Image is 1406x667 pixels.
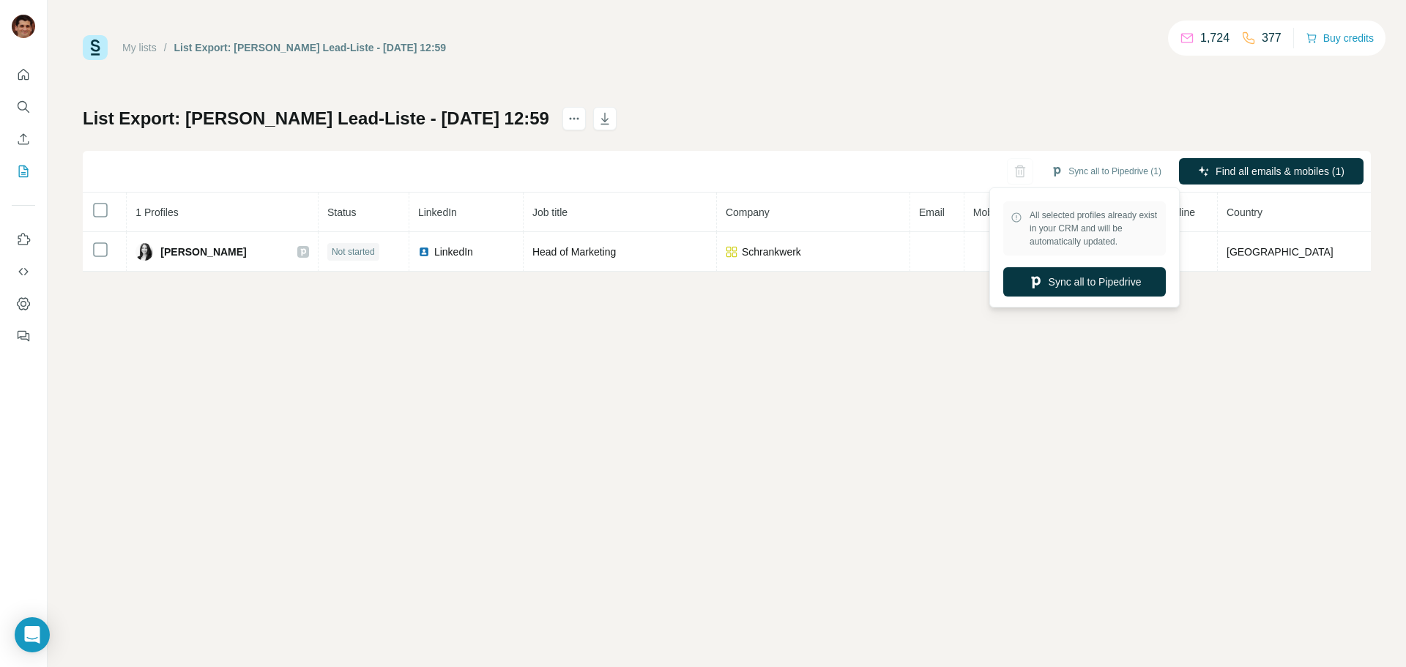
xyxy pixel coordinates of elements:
[135,243,153,261] img: Avatar
[742,245,801,259] span: Schrankwerk
[726,206,770,218] span: Company
[12,158,35,185] button: My lists
[332,245,375,258] span: Not started
[1262,29,1282,47] p: 377
[164,40,167,55] li: /
[12,126,35,152] button: Enrich CSV
[12,291,35,317] button: Dashboard
[1041,160,1172,182] button: Sync all to Pipedrive (1)
[12,62,35,88] button: Quick start
[135,206,178,218] span: 1 Profiles
[1216,164,1344,179] span: Find all emails & mobiles (1)
[12,226,35,253] button: Use Surfe on LinkedIn
[174,40,447,55] div: List Export: [PERSON_NAME] Lead-Liste - [DATE] 12:59
[160,245,246,259] span: [PERSON_NAME]
[418,206,457,218] span: LinkedIn
[919,206,945,218] span: Email
[726,246,737,258] img: company-logo
[562,107,586,130] button: actions
[12,15,35,38] img: Avatar
[83,107,549,130] h1: List Export: [PERSON_NAME] Lead-Liste - [DATE] 12:59
[1227,246,1334,258] span: [GEOGRAPHIC_DATA]
[532,206,568,218] span: Job title
[12,323,35,349] button: Feedback
[83,35,108,60] img: Surfe Logo
[122,42,157,53] a: My lists
[1156,206,1195,218] span: Landline
[532,246,616,258] span: Head of Marketing
[1306,28,1374,48] button: Buy credits
[418,246,430,258] img: LinkedIn logo
[1200,29,1230,47] p: 1,724
[1003,267,1166,297] button: Sync all to Pipedrive
[1179,158,1364,185] button: Find all emails & mobiles (1)
[434,245,473,259] span: LinkedIn
[12,258,35,285] button: Use Surfe API
[973,206,1003,218] span: Mobile
[1227,206,1262,218] span: Country
[327,206,357,218] span: Status
[15,617,50,652] div: Open Intercom Messenger
[1030,209,1158,248] span: All selected profiles already exist in your CRM and will be automatically updated.
[12,94,35,120] button: Search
